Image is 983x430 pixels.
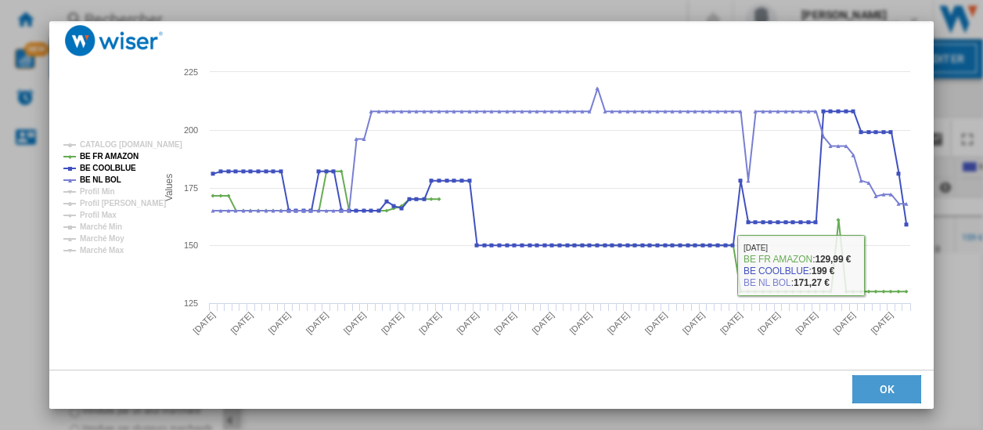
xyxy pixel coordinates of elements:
tspan: [DATE] [869,310,895,336]
tspan: [DATE] [643,310,668,336]
md-dialog: Product popup [49,21,934,408]
tspan: BE NL BOL [80,175,121,184]
tspan: [DATE] [756,310,782,336]
tspan: [DATE] [304,310,329,336]
tspan: Profil [PERSON_NAME] [80,199,166,208]
tspan: Marché Moy [80,234,124,243]
tspan: 125 [184,298,198,308]
tspan: 175 [184,183,198,193]
tspan: [DATE] [831,310,857,336]
tspan: [DATE] [266,310,292,336]
tspan: 150 [184,240,198,250]
tspan: [DATE] [794,310,819,336]
tspan: BE FR AMAZON [80,152,139,161]
tspan: [DATE] [492,310,518,336]
tspan: 225 [184,67,198,77]
tspan: [DATE] [681,310,707,336]
tspan: [DATE] [718,310,744,336]
tspan: Values [164,173,175,201]
tspan: [DATE] [567,310,593,336]
tspan: [DATE] [229,310,254,336]
tspan: Profil Max [80,211,117,219]
tspan: [DATE] [191,310,217,336]
tspan: Marché Max [80,246,124,255]
tspan: [DATE] [605,310,631,336]
tspan: Profil Min [80,187,115,196]
tspan: CATALOG [DOMAIN_NAME] [80,140,182,149]
tspan: [DATE] [455,310,481,336]
tspan: [DATE] [530,310,556,336]
tspan: [DATE] [342,310,368,336]
img: logo_wiser_300x94.png [65,25,163,56]
tspan: [DATE] [380,310,405,336]
tspan: [DATE] [417,310,443,336]
tspan: BE COOLBLUE [80,164,136,172]
tspan: 200 [184,125,198,135]
button: OK [852,375,921,403]
tspan: Marché Min [80,222,122,231]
